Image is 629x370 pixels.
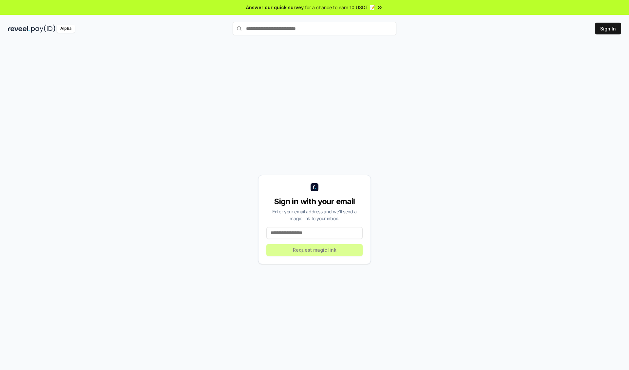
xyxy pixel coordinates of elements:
div: Alpha [57,25,75,33]
img: reveel_dark [8,25,30,33]
button: Sign In [595,23,621,34]
div: Enter your email address and we’ll send a magic link to your inbox. [266,208,363,222]
img: logo_small [311,183,318,191]
span: Answer our quick survey [246,4,304,11]
span: for a chance to earn 10 USDT 📝 [305,4,375,11]
img: pay_id [31,25,55,33]
div: Sign in with your email [266,196,363,207]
